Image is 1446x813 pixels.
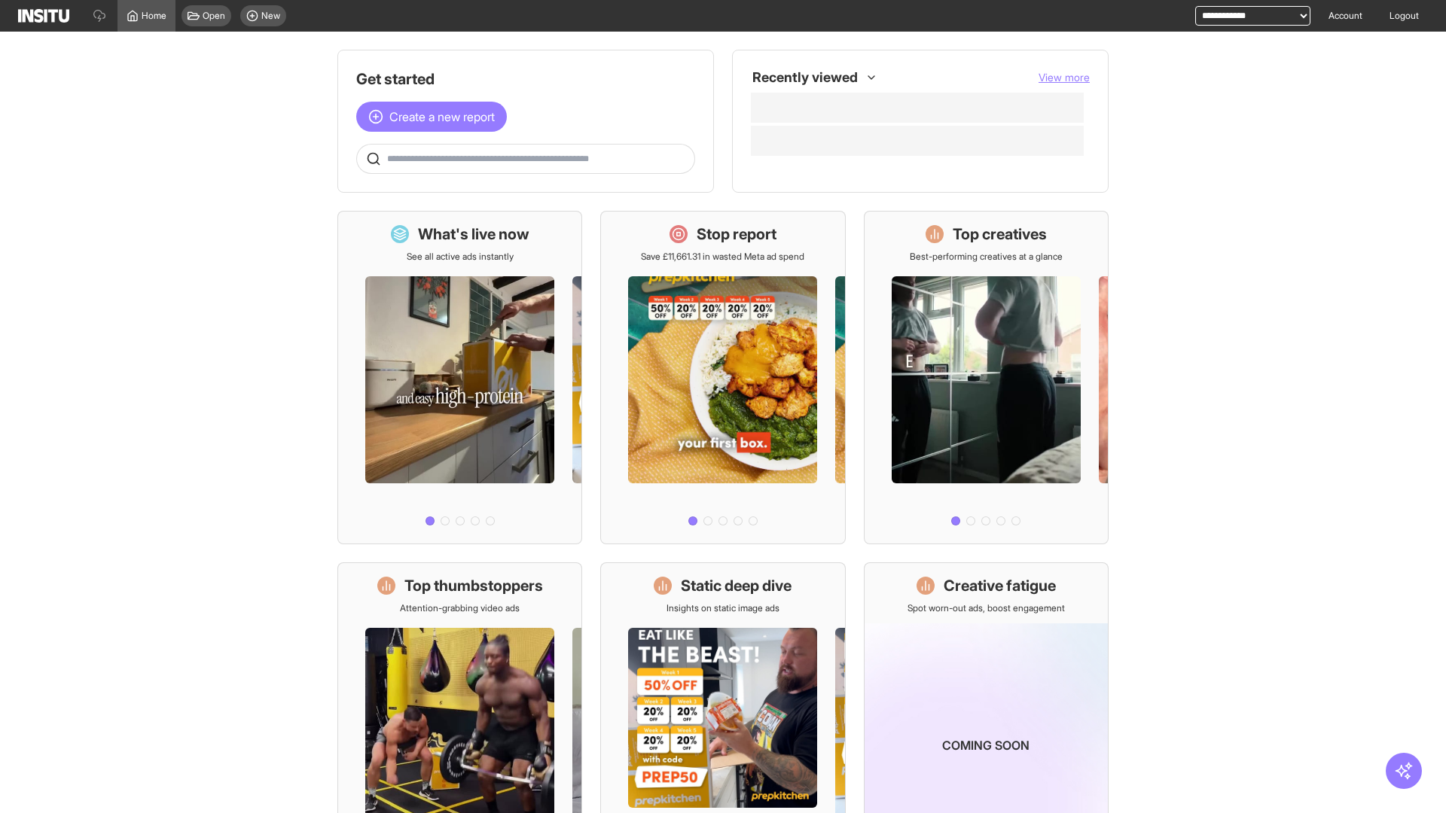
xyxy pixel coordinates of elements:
[337,211,582,544] a: What's live nowSee all active ads instantly
[400,602,520,614] p: Attention-grabbing video ads
[1039,71,1090,84] span: View more
[142,10,166,22] span: Home
[600,211,845,544] a: Stop reportSave £11,661.31 in wasted Meta ad spend
[418,224,529,245] h1: What's live now
[681,575,792,596] h1: Static deep dive
[1039,70,1090,85] button: View more
[407,251,514,263] p: See all active ads instantly
[356,69,695,90] h1: Get started
[641,251,804,263] p: Save £11,661.31 in wasted Meta ad spend
[18,9,69,23] img: Logo
[697,224,776,245] h1: Stop report
[203,10,225,22] span: Open
[389,108,495,126] span: Create a new report
[404,575,543,596] h1: Top thumbstoppers
[864,211,1109,544] a: Top creativesBest-performing creatives at a glance
[261,10,280,22] span: New
[667,602,779,614] p: Insights on static image ads
[356,102,507,132] button: Create a new report
[953,224,1047,245] h1: Top creatives
[910,251,1063,263] p: Best-performing creatives at a glance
